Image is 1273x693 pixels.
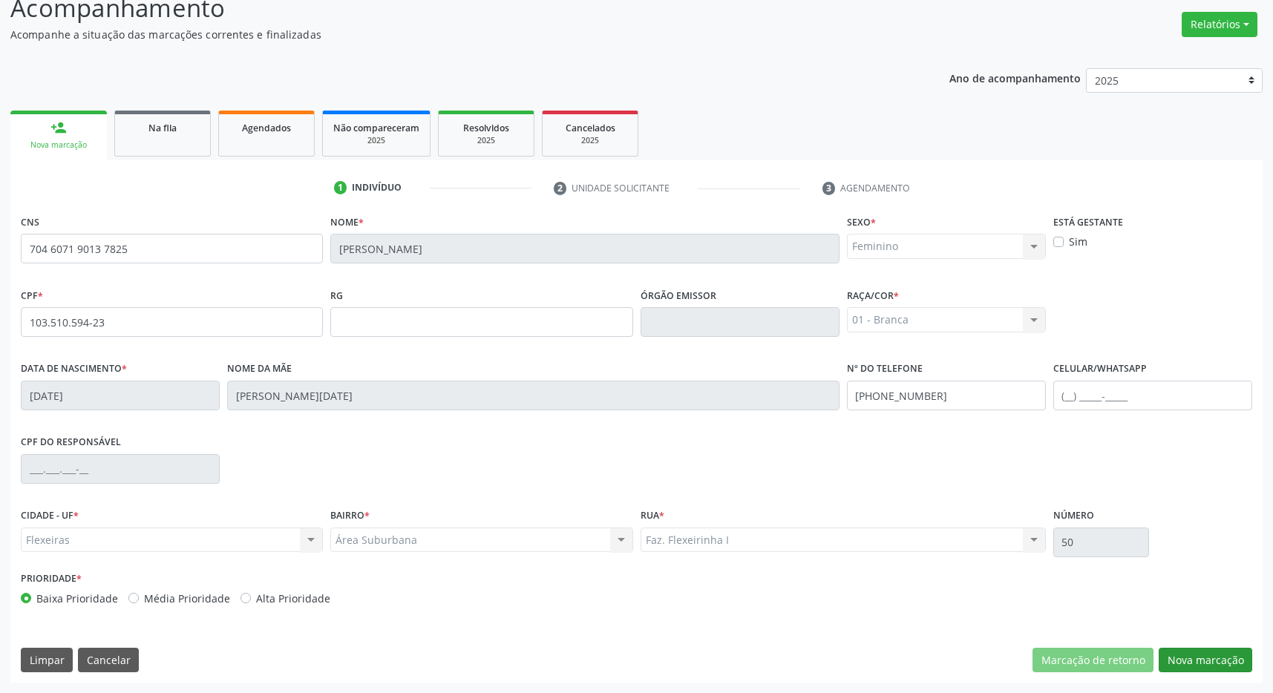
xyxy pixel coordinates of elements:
label: Sim [1069,234,1087,249]
p: Acompanhe a situação das marcações correntes e finalizadas [10,27,887,42]
label: Número [1053,505,1094,528]
label: Sexo [847,211,876,234]
div: Nova marcação [21,139,96,151]
label: Celular/WhatsApp [1053,358,1147,381]
label: Está gestante [1053,211,1123,234]
label: Órgão emissor [641,284,716,307]
span: Na fila [148,122,177,134]
p: Ano de acompanhamento [949,68,1081,87]
label: RG [330,284,343,307]
label: Alta Prioridade [256,591,330,606]
label: Baixa Prioridade [36,591,118,606]
label: CNS [21,211,39,234]
input: ___.___.___-__ [21,454,220,484]
label: BAIRRO [330,505,370,528]
span: Cancelados [566,122,615,134]
div: 2025 [449,135,523,146]
input: (__) _____-_____ [847,381,1046,410]
label: Prioridade [21,568,82,591]
label: Data de nascimento [21,358,127,381]
input: (__) _____-_____ [1053,381,1252,410]
label: Média Prioridade [144,591,230,606]
div: Indivíduo [352,181,402,194]
span: Agendados [242,122,291,134]
input: __/__/____ [21,381,220,410]
label: Rua [641,505,664,528]
label: CPF do responsável [21,431,121,454]
div: 1 [334,181,347,194]
button: Limpar [21,648,73,673]
button: Cancelar [78,648,139,673]
div: person_add [50,119,67,136]
label: CIDADE - UF [21,505,79,528]
label: CPF [21,284,43,307]
label: Nome [330,211,364,234]
span: Não compareceram [333,122,419,134]
span: Resolvidos [463,122,509,134]
label: Nome da mãe [227,358,292,381]
button: Marcação de retorno [1033,648,1153,673]
label: Nº do Telefone [847,358,923,381]
button: Nova marcação [1159,648,1252,673]
label: Raça/cor [847,284,899,307]
div: 2025 [333,135,419,146]
button: Relatórios [1182,12,1257,37]
div: 2025 [553,135,627,146]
